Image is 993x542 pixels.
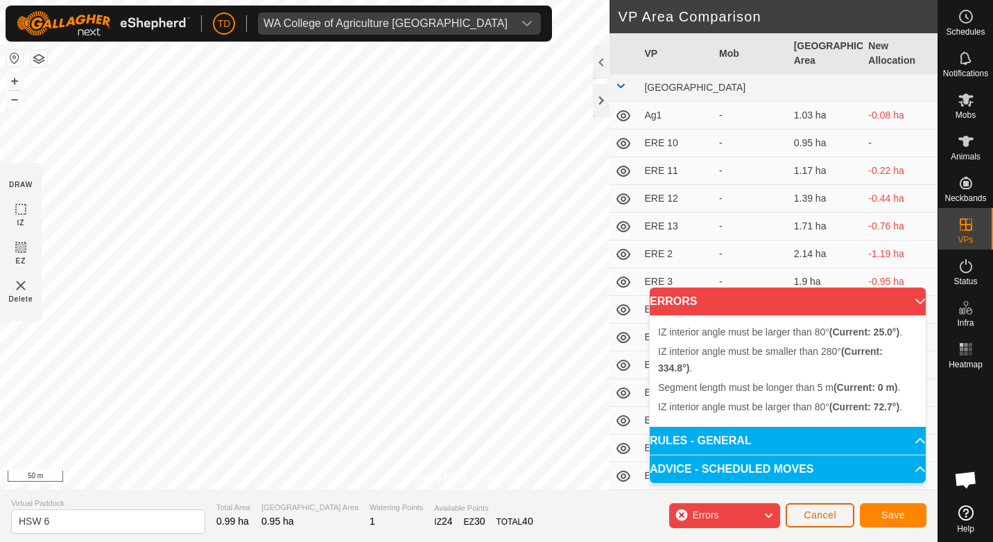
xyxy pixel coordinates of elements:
span: Notifications [943,69,988,78]
div: - [719,274,783,289]
a: Privacy Policy [414,471,466,484]
td: 1.71 ha [788,213,863,241]
div: IZ [434,514,452,529]
img: VP [12,277,29,294]
td: -0.95 ha [863,268,938,296]
span: ERRORS [650,296,697,307]
span: [GEOGRAPHIC_DATA] Area [261,502,359,514]
span: EZ [16,256,26,266]
button: Map Layers [31,51,47,67]
span: Status [953,277,977,286]
a: Help [938,500,993,539]
td: -0.76 ha [863,213,938,241]
div: DRAW [9,180,33,190]
th: VP [639,33,714,74]
span: [GEOGRAPHIC_DATA] [644,82,745,93]
div: EZ [464,514,485,529]
button: Reset Map [6,50,23,67]
td: ERE 11 [639,157,714,185]
span: Animals [951,152,981,161]
td: ERE 9 [639,462,714,490]
th: Mob [714,33,788,74]
td: ERE 12 [639,185,714,213]
b: (Current: 72.7°) [829,401,899,412]
button: – [6,91,23,107]
td: - [863,130,938,157]
button: + [6,73,23,89]
span: Available Points [434,502,533,514]
td: -0.08 ha [863,102,938,130]
td: -0.22 ha [863,157,938,185]
span: 24 [442,516,453,527]
div: - [719,247,783,261]
td: ERE 4 [639,324,714,351]
span: TD [218,17,231,31]
b: (Current: 25.0°) [829,326,899,338]
a: Open chat [945,459,987,500]
b: (Current: 0 m) [834,382,898,393]
span: IZ interior angle must be larger than 80° . [658,326,902,338]
td: ERE 5 [639,351,714,379]
p-accordion-header: ADVICE - SCHEDULED MOVES [650,455,926,483]
span: VPs [958,236,973,244]
div: dropdown trigger [513,12,541,35]
td: ERE 3-VP001 [639,296,714,324]
td: ERE 2 [639,241,714,268]
span: Mobs [956,111,976,119]
span: 0.99 ha [216,516,249,527]
span: 0.95 ha [261,516,294,527]
span: WA College of Agriculture Denmark [258,12,513,35]
span: Schedules [946,28,985,36]
span: Segment length must be longer than 5 m . [658,382,900,393]
div: - [719,191,783,206]
button: Cancel [786,503,854,527]
a: Contact Us [483,471,524,484]
img: Gallagher Logo [17,11,190,36]
div: TOTAL [497,514,533,529]
th: New Allocation [863,33,938,74]
td: ERE 8 [639,435,714,462]
td: 1.17 ha [788,157,863,185]
span: Save [881,509,905,521]
span: 1 [370,516,375,527]
td: -1.19 ha [863,241,938,268]
td: ERE 6 [639,379,714,407]
h2: VP Area Comparison [618,8,938,25]
div: - [719,108,783,123]
td: 1.39 ha [788,185,863,213]
div: - [719,164,783,178]
div: - [719,219,783,234]
p-accordion-header: ERRORS [650,288,926,315]
span: Virtual Paddock [11,498,205,509]
span: Watering Points [370,502,423,514]
td: ERE 10 [639,130,714,157]
td: -0.44 ha [863,185,938,213]
td: 1.03 ha [788,102,863,130]
th: [GEOGRAPHIC_DATA] Area [788,33,863,74]
span: IZ [17,218,25,228]
span: Heatmap [949,360,983,369]
p-accordion-header: RULES - GENERAL [650,427,926,455]
span: 40 [522,516,533,527]
span: Delete [9,294,33,304]
p-accordion-content: ERRORS [650,315,926,426]
span: RULES - GENERAL [650,435,752,446]
span: Infra [957,319,974,327]
span: Neckbands [944,194,986,202]
td: 2.14 ha [788,241,863,268]
span: Help [957,525,974,533]
td: 1.9 ha [788,268,863,296]
span: ADVICE - SCHEDULED MOVES [650,464,813,475]
td: ERE 7 [639,407,714,435]
span: Cancel [804,509,836,521]
span: Errors [692,509,718,521]
span: IZ interior angle must be larger than 80° . [658,401,902,412]
td: 0.95 ha [788,130,863,157]
td: ERE 13 [639,213,714,241]
span: Total Area [216,502,250,514]
td: ERE 3 [639,268,714,296]
button: Save [860,503,926,527]
td: Ag1 [639,102,714,130]
div: - [719,136,783,150]
div: WA College of Agriculture [GEOGRAPHIC_DATA] [264,18,508,29]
